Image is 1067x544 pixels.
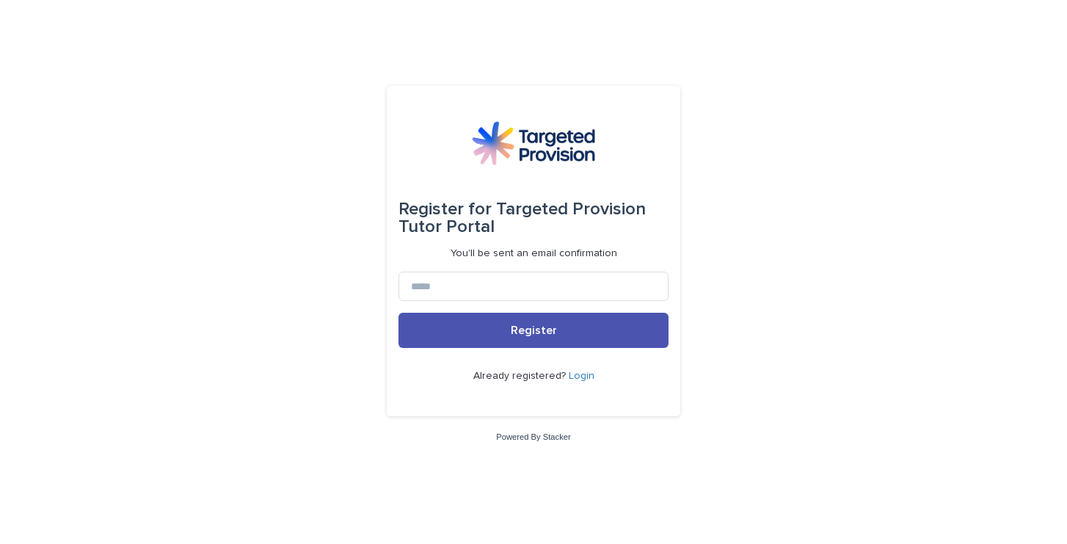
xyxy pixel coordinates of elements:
[473,371,569,381] span: Already registered?
[398,313,669,348] button: Register
[398,189,669,247] div: Targeted Provision Tutor Portal
[511,324,557,336] span: Register
[472,121,595,165] img: M5nRWzHhSzIhMunXDL62
[569,371,594,381] a: Login
[398,200,492,218] span: Register for
[451,247,617,260] p: You'll be sent an email confirmation
[496,432,570,441] a: Powered By Stacker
